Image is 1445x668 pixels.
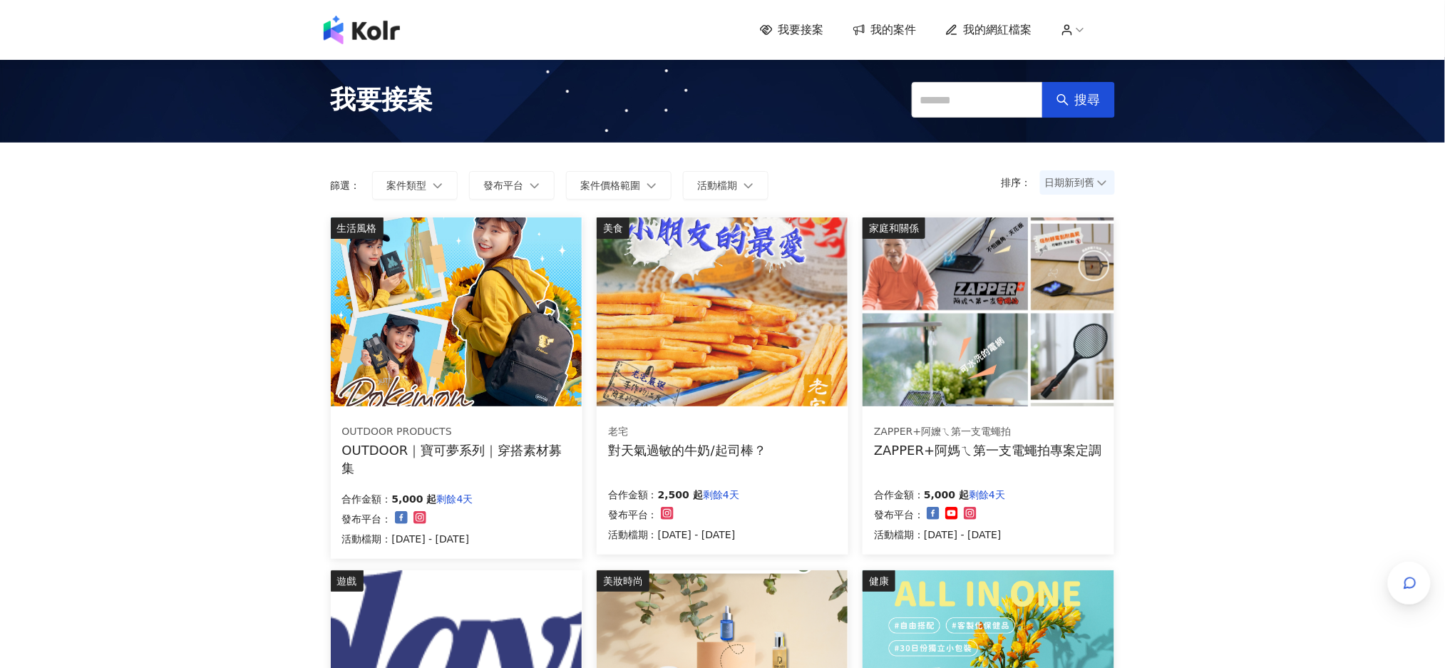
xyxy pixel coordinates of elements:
[372,171,458,200] button: 案件類型
[853,22,917,38] a: 我的案件
[608,486,658,503] p: 合作金額：
[945,22,1032,38] a: 我的網紅檔案
[331,180,361,191] p: 篩選：
[778,22,824,38] span: 我要接案
[874,441,1101,459] div: ZAPPER+阿媽ㄟ第一支電蠅拍專案定調
[597,217,629,239] div: 美食
[581,180,641,191] span: 案件價格範圍
[608,441,766,459] div: 對天氣過敏的牛奶/起司棒？
[342,490,392,508] p: 合作金額：
[342,510,392,528] p: 發布平台：
[658,486,703,503] p: 2,500 起
[597,570,649,592] div: 美妝時尚
[1056,93,1069,106] span: search
[608,425,766,439] div: 老宅
[924,486,969,503] p: 5,000 起
[874,425,1101,439] div: ZAPPER+阿嬤ㄟ第一支電蠅拍
[331,82,433,118] span: 我要接案
[437,490,473,508] p: 剩餘4天
[342,425,570,439] div: OUTDOOR PRODUCTS
[331,217,384,239] div: 生活風格
[342,441,571,477] div: OUTDOOR｜寶可夢系列｜穿搭素材募集
[342,530,473,548] p: 活動檔期：[DATE] - [DATE]
[969,486,1005,503] p: 剩餘4天
[863,217,925,239] div: 家庭和關係
[874,486,924,503] p: 合作金額：
[874,506,924,523] p: 發布平台：
[566,171,672,200] button: 案件價格範圍
[863,570,895,592] div: 健康
[608,506,658,523] p: 發布平台：
[1042,82,1115,118] button: 搜尋
[683,171,768,200] button: 活動檔期
[331,570,364,592] div: 遊戲
[760,22,824,38] a: 我要接案
[871,22,917,38] span: 我的案件
[469,171,555,200] button: 發布平台
[392,490,437,508] p: 5,000 起
[698,180,738,191] span: 活動檔期
[608,526,739,543] p: 活動檔期：[DATE] - [DATE]
[387,180,427,191] span: 案件類型
[703,486,739,503] p: 剩餘4天
[484,180,524,191] span: 發布平台
[874,526,1005,543] p: 活動檔期：[DATE] - [DATE]
[1002,177,1040,188] p: 排序：
[1075,92,1101,108] span: 搜尋
[1045,172,1110,193] span: 日期新到舊
[964,22,1032,38] span: 我的網紅檔案
[324,16,400,44] img: logo
[331,217,582,406] img: 【OUTDOOR】寶可夢系列
[597,217,848,406] img: 老宅牛奶棒/老宅起司棒
[863,217,1114,406] img: ZAPPER+阿媽ㄟ第一支電蠅拍專案定調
